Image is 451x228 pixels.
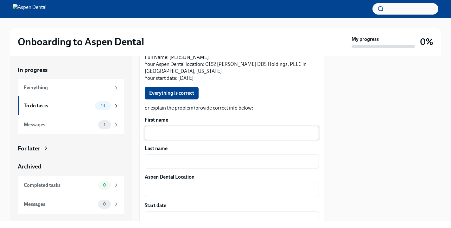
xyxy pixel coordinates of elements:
[24,121,96,128] div: Messages
[18,144,124,153] a: For later
[145,202,319,209] label: Start date
[18,162,124,171] a: Archived
[149,90,194,96] span: Everything is correct
[13,4,47,14] img: Aspen Dental
[99,202,110,206] span: 0
[24,182,96,189] div: Completed tasks
[24,84,111,91] div: Everything
[145,87,199,99] button: Everything is correct
[18,195,124,214] a: Messages0
[18,66,124,74] a: In progress
[18,144,40,153] div: For later
[145,47,319,82] p: We currently have the following information saved for you: Full Name: [PERSON_NAME] Your Aspen De...
[100,122,109,127] span: 1
[24,102,92,109] div: To do tasks
[18,79,124,96] a: Everything
[18,35,144,48] h2: Onboarding to Aspen Dental
[24,201,96,208] div: Messages
[97,103,109,108] span: 13
[99,183,110,187] span: 0
[145,145,319,152] label: Last name
[18,96,124,115] a: To do tasks13
[145,104,319,111] p: or explain the problem/provide correct info below:
[352,36,379,43] strong: My progress
[420,36,433,47] h3: 0%
[18,115,124,134] a: Messages1
[145,117,319,123] label: First name
[145,174,319,180] label: Aspen Dental Location
[18,176,124,195] a: Completed tasks0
